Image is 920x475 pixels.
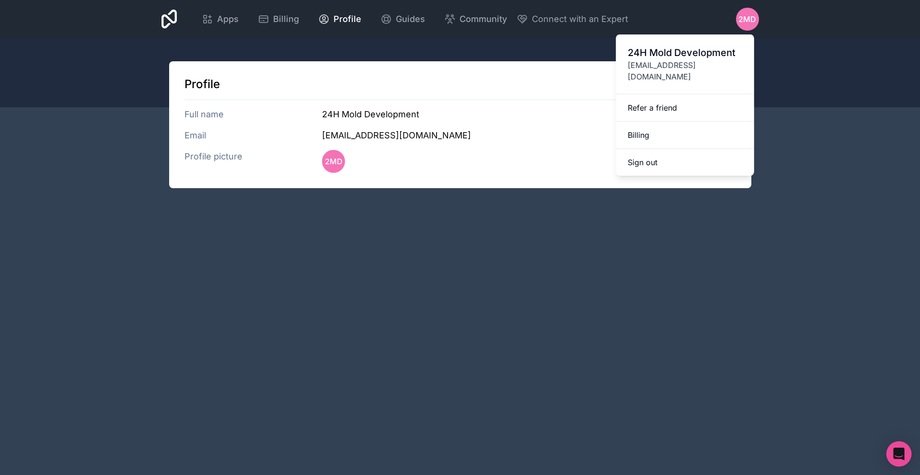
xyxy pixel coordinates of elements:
[184,129,322,142] h3: Email
[184,108,322,121] h3: Full name
[437,9,515,30] a: Community
[325,156,343,167] span: 2MD
[616,122,754,149] a: Billing
[250,9,307,30] a: Billing
[322,108,736,121] h3: 24H Mold Development
[333,12,361,26] span: Profile
[373,9,433,30] a: Guides
[273,12,299,26] span: Billing
[322,129,736,142] h3: [EMAIL_ADDRESS][DOMAIN_NAME]
[184,150,322,173] h3: Profile picture
[886,441,912,467] div: Open Intercom Messenger
[532,12,628,26] span: Connect with an Expert
[517,12,628,26] button: Connect with an Expert
[616,149,754,176] button: Sign out
[460,12,507,26] span: Community
[738,13,756,25] span: 2MD
[310,9,369,30] a: Profile
[194,9,246,30] a: Apps
[628,59,743,82] span: [EMAIL_ADDRESS][DOMAIN_NAME]
[217,12,239,26] span: Apps
[184,77,736,92] h1: Profile
[628,46,743,59] span: 24H Mold Development
[616,94,754,122] a: Refer a friend
[396,12,425,26] span: Guides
